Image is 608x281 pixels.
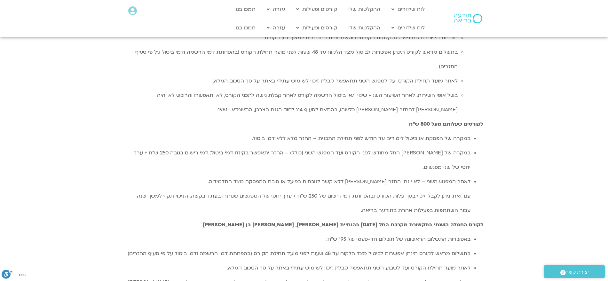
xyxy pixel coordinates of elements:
[264,22,288,34] a: עזרה
[125,232,470,246] li: באפשרות התשלום הראשונה של תשלום חד-פעמי של 195 ש"ח:
[409,121,483,128] b: לקורסים שעלותם מעל 800 ש״ח
[544,265,605,278] a: יצירת קשר
[125,131,470,146] li: במקרה של הפסקת או ביטול לימודים עד חודש לפני תחילת התכנית – החזר מלא ללא דמי ביטול.
[125,146,470,175] li: במקרה של [PERSON_NAME] החל מחודש לפני הקורס ועד המפגש השני (כולל) – החזר יתאפשר בקיזוז דמי ביטול:...
[227,264,470,271] span: לאחר מועד תחילת הקורס ועד לשבוע השני תתאפשר קבלת זיכוי לשימוש עתידי באתר על סך הסכום המלא.
[125,175,470,218] li: לאחר המפגש השני – לא יינתן החזר [PERSON_NAME] ללא קשר לנוכחות בפועל או סיבת ההפסקה מצד התלמיד.ה. ...
[388,22,428,34] a: לוח שידורים
[213,77,458,84] span: לאחר מועד תחילת הקורס ועד למפגש השני תתאפשר קבלת זיכוי לשימוש עתידי באתר על סך הסכום המלא.
[233,3,259,15] a: תמכו בנו
[454,14,482,23] img: תודעה בריאה
[264,34,458,41] span: תוכניות הליווי כוללות גישה להקלטות הקורסים והשתתפות בתרגולים למשך זמן הקורס.
[388,3,428,15] a: לוח שידורים
[203,221,483,228] b: לקורס החמלה השנתי בתקשורת מקרבת החל [DATE] בהנחיית [PERSON_NAME], [PERSON_NAME] בן [PERSON_NAME]
[128,250,470,257] span: בתשלום מראש לקורס תינתן אפשרות לביטול מצד הלקוח עד 48 שעות לפני מועד תחילת הקורס (בהפחתת דמי הרשמ...
[135,49,458,70] span: בתשלום מראש לקורס תינתן אפשרות לביטול מצד הלקוח עד 48 שעות לפני מועד תחילת הקורס (בהפחתת דמי הרשמ...
[293,22,340,34] a: קורסים ופעילות
[566,268,589,277] span: יצירת קשר
[264,3,288,15] a: עזרה
[233,22,259,34] a: תמכו בנו
[345,3,383,15] a: ההקלטות שלי
[345,22,383,34] a: ההקלטות שלי
[125,88,458,117] li: בשל אופי השירות, לאחר השיעור השני- שינוי ו/או ביטול הרשמה לקורס לאחר קבלת גישה לתכני הקורס, לא ית...
[293,3,340,15] a: קורסים ופעילות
